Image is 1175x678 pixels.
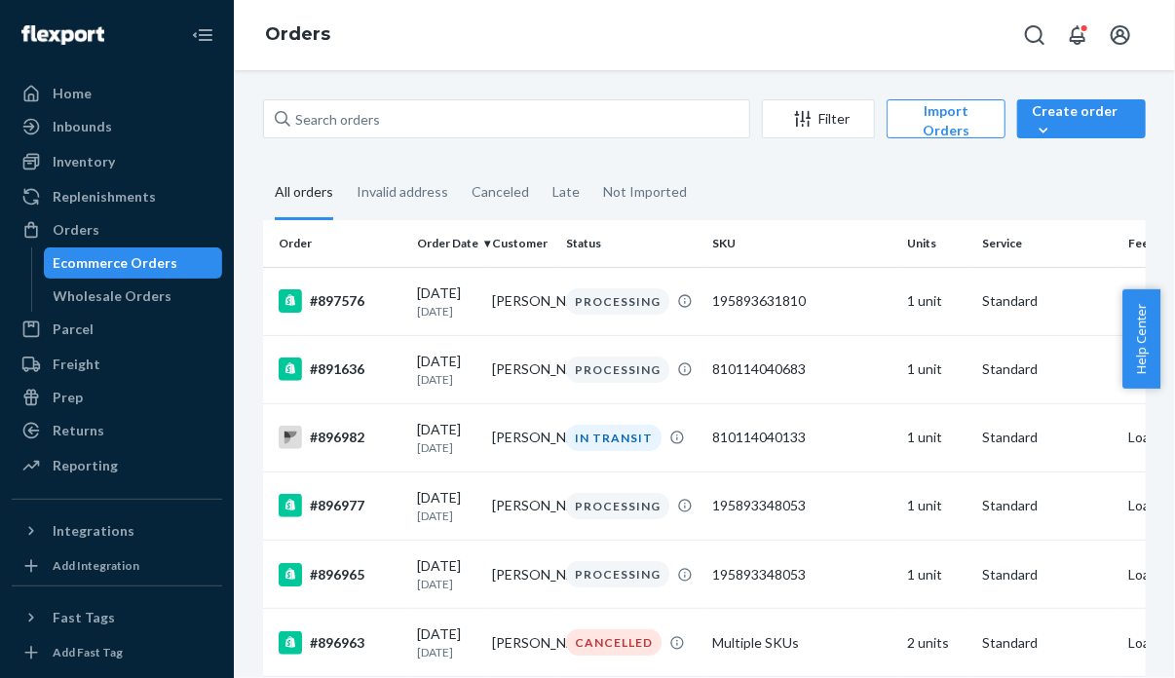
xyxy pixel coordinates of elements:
[417,352,476,388] div: [DATE]
[409,220,484,267] th: Order Date
[279,494,401,517] div: #896977
[12,214,222,245] a: Orders
[762,99,875,138] button: Filter
[417,624,476,660] div: [DATE]
[566,425,662,451] div: IN TRANSIT
[12,382,222,413] a: Prep
[54,253,178,273] div: Ecommerce Orders
[566,561,669,587] div: PROCESSING
[484,335,559,403] td: [PERSON_NAME]
[484,609,559,677] td: [PERSON_NAME]
[887,99,1005,138] button: Import Orders
[12,602,222,633] button: Fast Tags
[1122,289,1160,389] button: Help Center
[566,493,669,519] div: PROCESSING
[417,576,476,592] p: [DATE]
[982,428,1113,447] p: Standard
[1017,99,1146,138] button: Create order
[603,167,687,217] div: Not Imported
[558,220,704,267] th: Status
[712,359,891,379] div: 810114040683
[53,644,123,660] div: Add Fast Tag
[899,403,974,471] td: 1 unit
[12,415,222,446] a: Returns
[704,609,899,677] td: Multiple SKUs
[484,471,559,540] td: [PERSON_NAME]
[974,220,1120,267] th: Service
[982,359,1113,379] p: Standard
[53,84,92,103] div: Home
[275,167,333,220] div: All orders
[712,496,891,515] div: 195893348053
[1058,16,1097,55] button: Open notifications
[12,314,222,345] a: Parcel
[53,456,118,475] div: Reporting
[417,283,476,320] div: [DATE]
[566,288,669,315] div: PROCESSING
[417,303,476,320] p: [DATE]
[53,117,112,136] div: Inbounds
[12,349,222,380] a: Freight
[899,609,974,677] td: 2 units
[982,291,1113,311] p: Standard
[1032,101,1131,140] div: Create order
[982,633,1113,653] p: Standard
[279,426,401,449] div: #896982
[712,291,891,311] div: 195893631810
[12,78,222,109] a: Home
[12,641,222,664] a: Add Fast Tag
[1101,16,1140,55] button: Open account menu
[44,247,223,279] a: Ecommerce Orders
[899,471,974,540] td: 1 unit
[982,496,1113,515] p: Standard
[12,111,222,142] a: Inbounds
[712,565,891,584] div: 195893348053
[53,152,115,171] div: Inventory
[54,286,172,306] div: Wholesale Orders
[492,235,551,251] div: Customer
[357,167,448,217] div: Invalid address
[704,220,899,267] th: SKU
[279,289,401,313] div: #897576
[472,167,529,217] div: Canceled
[417,556,476,592] div: [DATE]
[417,371,476,388] p: [DATE]
[417,488,476,524] div: [DATE]
[21,25,104,45] img: Flexport logo
[263,99,750,138] input: Search orders
[899,267,974,335] td: 1 unit
[899,335,974,403] td: 1 unit
[279,563,401,586] div: #896965
[53,187,156,207] div: Replenishments
[763,109,874,129] div: Filter
[263,220,409,267] th: Order
[417,420,476,456] div: [DATE]
[183,16,222,55] button: Close Navigation
[484,541,559,609] td: [PERSON_NAME]
[53,521,134,541] div: Integrations
[53,320,94,339] div: Parcel
[53,355,100,374] div: Freight
[417,644,476,660] p: [DATE]
[12,450,222,481] a: Reporting
[899,220,974,267] th: Units
[899,541,974,609] td: 1 unit
[265,23,330,45] a: Orders
[417,508,476,524] p: [DATE]
[982,565,1113,584] p: Standard
[484,267,559,335] td: [PERSON_NAME]
[566,357,669,383] div: PROCESSING
[53,388,83,407] div: Prep
[552,167,580,217] div: Late
[12,146,222,177] a: Inventory
[53,608,115,627] div: Fast Tags
[566,629,662,656] div: CANCELLED
[12,515,222,546] button: Integrations
[53,220,99,240] div: Orders
[484,403,559,471] td: [PERSON_NAME]
[1015,16,1054,55] button: Open Search Box
[12,554,222,578] a: Add Integration
[12,181,222,212] a: Replenishments
[712,428,891,447] div: 810114040133
[249,7,346,63] ol: breadcrumbs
